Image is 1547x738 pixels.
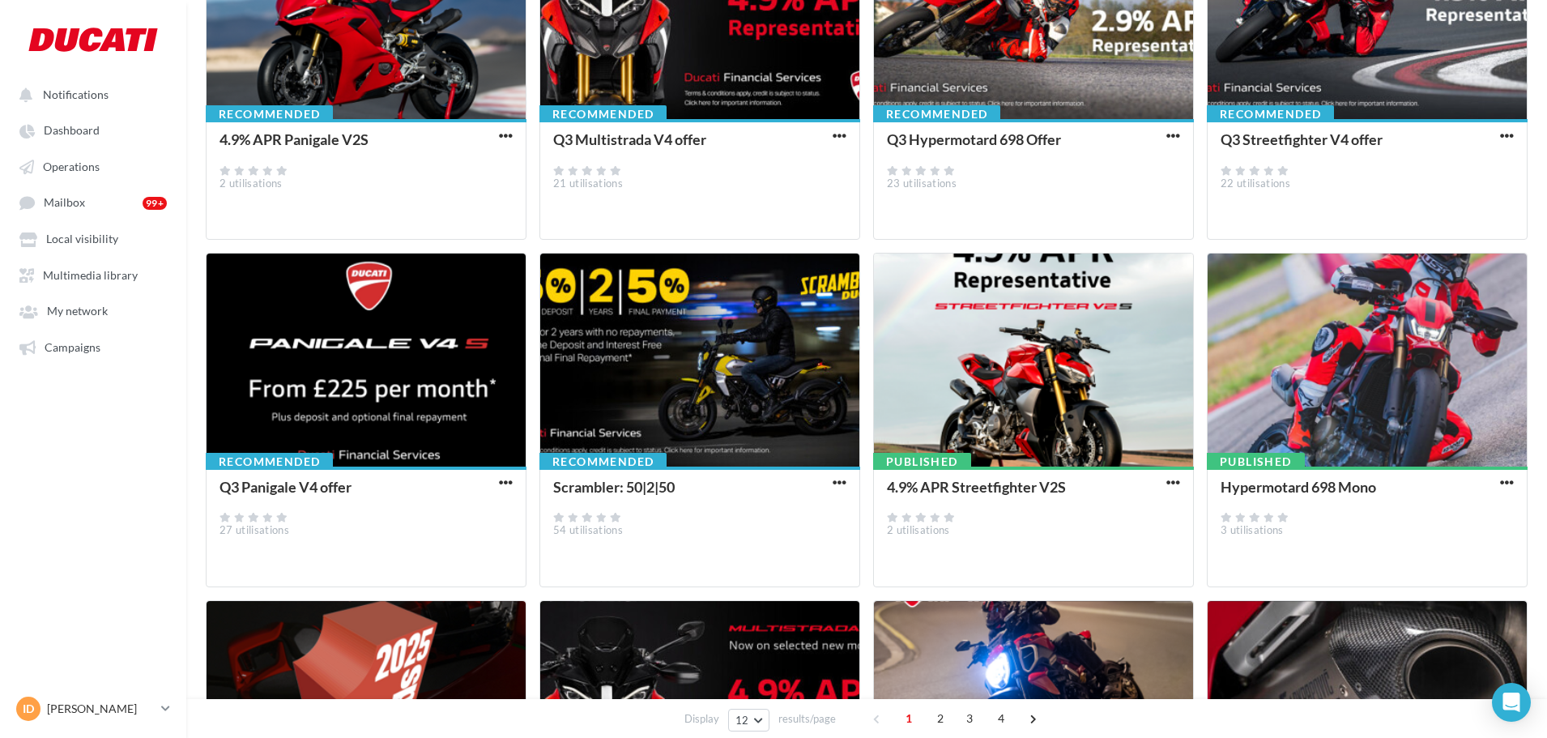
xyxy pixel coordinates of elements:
button: 12 [728,709,769,732]
span: Multimedia library [43,268,138,282]
span: 2 [927,706,953,732]
div: 4.9% APR Streetfighter V2S [887,478,1066,496]
a: Campaigns [10,332,177,361]
span: 54 utilisations [553,523,623,536]
div: Recommended [206,453,333,471]
a: My network [10,296,177,325]
span: Display [684,711,719,727]
div: Published [1207,453,1305,471]
span: Notifications [43,87,109,101]
span: Dashboard [44,124,100,138]
a: ID [PERSON_NAME] [13,693,173,724]
span: 23 utilisations [887,177,957,190]
div: Open Intercom Messenger [1492,683,1531,722]
span: 12 [735,714,749,727]
span: 21 utilisations [553,177,623,190]
span: 3 [957,706,982,732]
span: 2 utilisations [219,177,283,190]
p: [PERSON_NAME] [47,701,155,717]
span: 27 utilisations [219,523,289,536]
div: Q3 Streetfighter V4 offer [1221,130,1383,148]
span: Campaigns [45,340,100,354]
div: Recommended [539,453,667,471]
div: 4.9% APR Panigale V2S [219,130,369,148]
span: Operations [43,160,100,173]
div: Recommended [539,105,667,123]
span: ID [23,701,34,717]
div: 99+ [143,197,167,210]
div: Recommended [1207,105,1334,123]
div: Q3 Panigale V4 offer [219,478,352,496]
div: Recommended [206,105,333,123]
div: Scrambler: 50|2|50 [553,478,675,496]
div: Published [873,453,971,471]
span: 1 [896,706,922,732]
a: Operations [10,151,177,181]
button: Notifications [10,79,170,109]
span: Mailbox [44,196,85,210]
div: Q3 Multistrada V4 offer [553,130,706,148]
span: 3 utilisations [1221,523,1284,536]
span: 2 utilisations [887,523,950,536]
span: 22 utilisations [1221,177,1290,190]
span: Local visibility [46,232,118,246]
div: Recommended [873,105,1000,123]
a: Dashboard [10,115,177,144]
span: results/page [778,711,836,727]
a: Multimedia library [10,260,177,289]
div: Hypermotard 698 Mono [1221,478,1376,496]
span: My network [47,305,108,318]
div: Q3 Hypermotard 698 Offer [887,130,1061,148]
a: Mailbox 99+ [10,187,177,217]
a: Local visibility [10,224,177,253]
span: 4 [988,706,1014,732]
